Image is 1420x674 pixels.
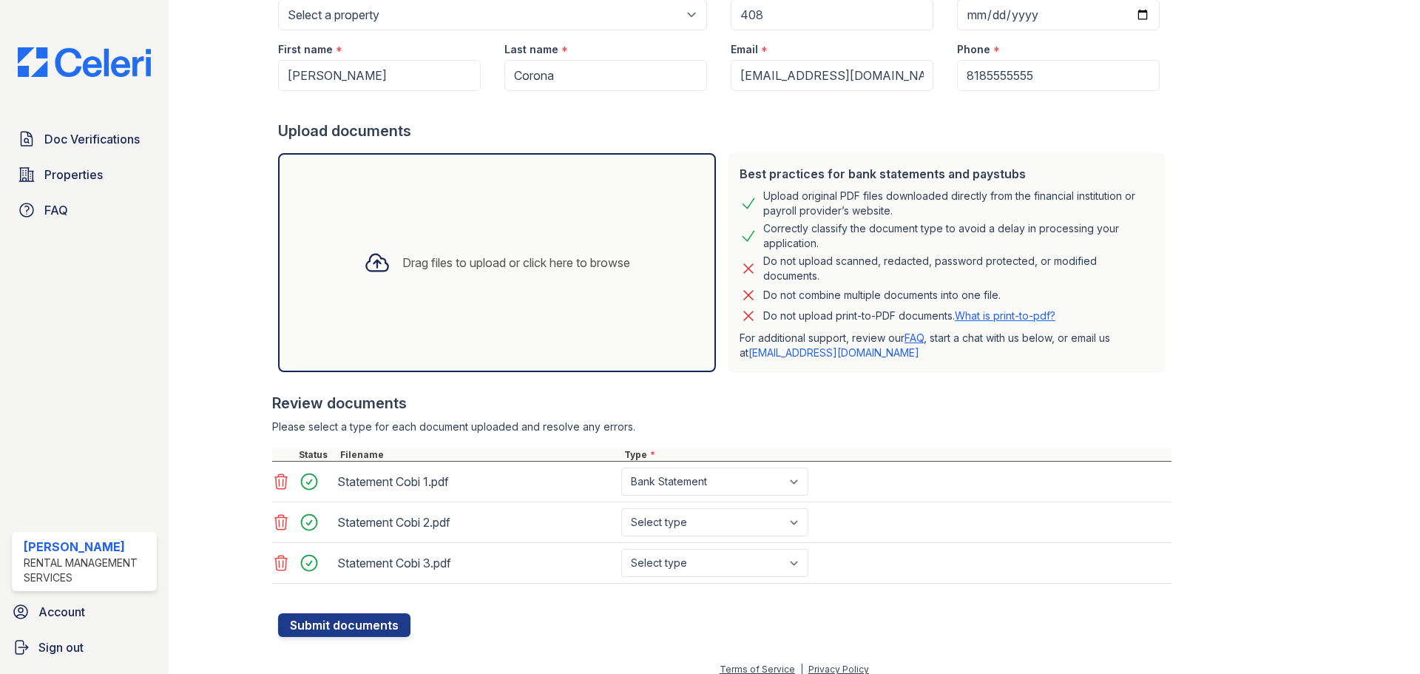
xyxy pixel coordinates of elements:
div: Status [296,449,337,461]
div: Upload original PDF files downloaded directly from the financial institution or payroll provider’... [763,189,1154,218]
span: Account [38,603,85,621]
div: Statement Cobi 1.pdf [337,470,615,493]
a: Doc Verifications [12,124,157,154]
div: Please select a type for each document uploaded and resolve any errors. [272,419,1171,434]
a: FAQ [905,331,924,344]
div: Type [621,449,1171,461]
a: FAQ [12,195,157,225]
div: [PERSON_NAME] [24,538,151,556]
label: Email [731,42,758,57]
button: Submit documents [278,613,410,637]
div: Do not upload scanned, redacted, password protected, or modified documents. [763,254,1154,283]
span: Sign out [38,638,84,656]
div: Rental Management Services [24,556,151,585]
img: CE_Logo_Blue-a8612792a0a2168367f1c8372b55b34899dd931a85d93a1a3d3e32e68fde9ad4.png [6,47,163,77]
div: Statement Cobi 2.pdf [337,510,615,534]
label: Phone [957,42,990,57]
a: What is print-to-pdf? [955,309,1055,322]
div: Statement Cobi 3.pdf [337,551,615,575]
a: [EMAIL_ADDRESS][DOMAIN_NAME] [748,346,919,359]
div: Review documents [272,393,1171,414]
div: Best practices for bank statements and paystubs [740,165,1154,183]
p: Do not upload print-to-PDF documents. [763,309,1055,323]
div: Drag files to upload or click here to browse [402,254,630,272]
div: Upload documents [278,121,1171,141]
div: Do not combine multiple documents into one file. [763,286,1001,304]
label: Last name [504,42,558,57]
label: First name [278,42,333,57]
span: Properties [44,166,103,183]
span: FAQ [44,201,68,219]
div: Correctly classify the document type to avoid a delay in processing your application. [763,221,1154,251]
span: Doc Verifications [44,130,140,148]
a: Sign out [6,633,163,662]
p: For additional support, review our , start a chat with us below, or email us at [740,331,1154,360]
a: Properties [12,160,157,189]
div: Filename [337,449,621,461]
a: Account [6,597,163,627]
